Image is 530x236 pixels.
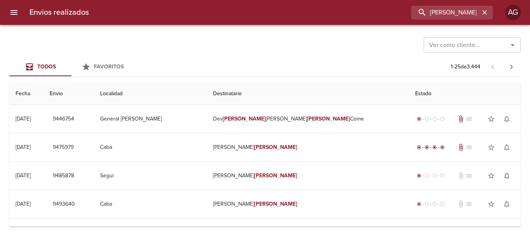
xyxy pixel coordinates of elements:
[50,169,77,183] button: 9485878
[409,83,521,105] th: Estado
[487,143,495,151] span: star_border
[53,114,74,124] span: 9446754
[53,199,75,209] span: 9493640
[94,162,207,190] td: Segui
[254,172,297,179] em: [PERSON_NAME]
[37,63,56,70] span: Todos
[502,58,521,76] span: Pagina siguiente
[503,172,511,180] span: notifications_none
[16,144,31,150] div: [DATE]
[254,144,297,150] em: [PERSON_NAME]
[507,40,518,51] button: Abrir
[483,196,499,212] button: Agregar a favoritos
[16,201,31,207] div: [DATE]
[432,145,437,150] span: radio_button_checked
[440,117,445,121] span: radio_button_unchecked
[53,143,74,152] span: 9475979
[457,200,465,208] span: No tiene documentos adjuntos
[483,168,499,184] button: Agregar a favoritos
[505,5,521,20] div: AG
[440,202,445,206] span: radio_button_unchecked
[487,172,495,180] span: star_border
[424,173,429,178] span: radio_button_unchecked
[9,83,43,105] th: Fecha
[503,143,511,151] span: notifications_none
[457,115,465,123] span: Tiene documentos adjuntos
[499,140,514,155] button: Activar notificaciones
[499,111,514,127] button: Activar notificaciones
[424,202,429,206] span: radio_button_unchecked
[207,133,409,161] td: [PERSON_NAME]
[483,140,499,155] button: Agregar a favoritos
[223,115,266,122] em: [PERSON_NAME]
[50,112,77,126] button: 9446754
[43,83,94,105] th: Envio
[16,115,31,122] div: [DATE]
[207,162,409,190] td: [PERSON_NAME]
[432,202,437,206] span: radio_button_unchecked
[415,115,446,123] div: Generado
[415,172,446,180] div: Generado
[465,172,473,180] span: No tiene pedido asociado
[465,143,473,151] span: No tiene pedido asociado
[499,168,514,184] button: Activar notificaciones
[307,115,350,122] em: [PERSON_NAME]
[440,173,445,178] span: radio_button_unchecked
[254,201,297,207] em: [PERSON_NAME]
[417,117,421,121] span: radio_button_checked
[424,145,429,150] span: radio_button_checked
[50,197,78,212] button: 9493640
[465,200,473,208] span: No tiene pedido asociado
[505,5,521,20] div: Abrir información de usuario
[207,190,409,218] td: [PERSON_NAME]
[50,140,77,155] button: 9475979
[483,63,502,70] span: Pagina anterior
[411,6,480,19] input: buscar
[417,145,421,150] span: radio_button_checked
[457,172,465,180] span: No tiene documentos adjuntos
[451,63,480,71] p: 1 - 25 de 3.444
[432,173,437,178] span: radio_button_unchecked
[424,117,429,121] span: radio_button_unchecked
[415,143,446,151] div: Entregado
[483,111,499,127] button: Agregar a favoritos
[465,115,473,123] span: No tiene pedido asociado
[94,63,124,70] span: Favoritos
[503,115,511,123] span: notifications_none
[457,143,465,151] span: Tiene documentos adjuntos
[415,200,446,208] div: Generado
[207,83,409,105] th: Destinatario
[440,145,445,150] span: radio_button_checked
[417,173,421,178] span: radio_button_checked
[487,115,495,123] span: star_border
[207,105,409,133] td: Dev [PERSON_NAME] Come
[16,172,31,179] div: [DATE]
[94,105,207,133] td: General [PERSON_NAME]
[94,83,207,105] th: Localidad
[53,171,74,181] span: 9485878
[499,196,514,212] button: Activar notificaciones
[417,202,421,206] span: radio_button_checked
[9,58,133,76] div: Tabs Envios
[5,3,23,22] button: menu
[503,200,511,208] span: notifications_none
[94,133,207,161] td: Caba
[29,6,89,19] h6: Envios realizados
[432,117,437,121] span: radio_button_unchecked
[487,200,495,208] span: star_border
[94,190,207,218] td: Caba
